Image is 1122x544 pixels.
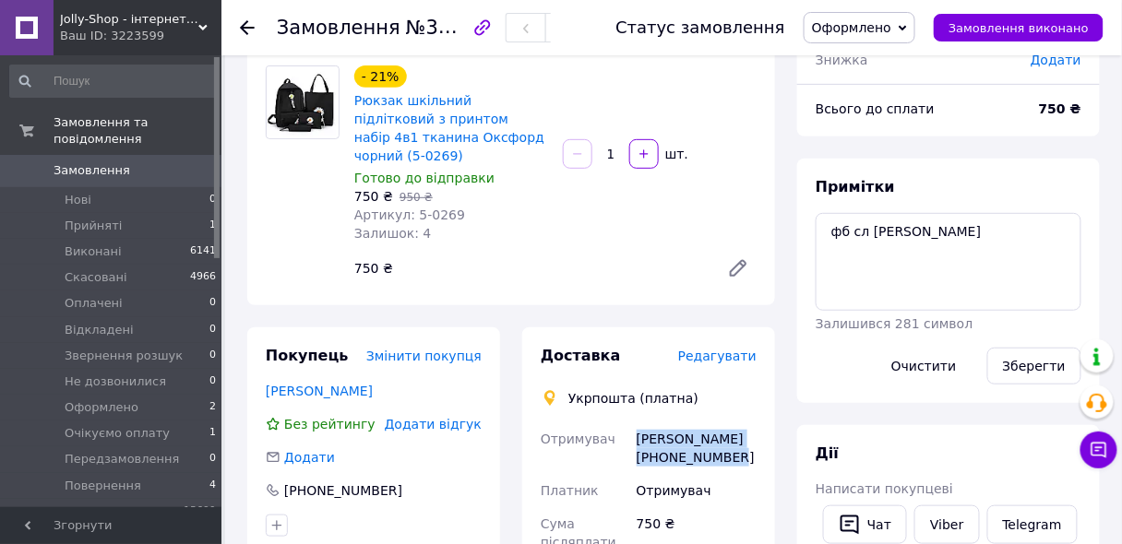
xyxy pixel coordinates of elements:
[816,53,868,67] span: Знижка
[354,226,432,241] span: Залишок: 4
[65,269,127,286] span: Скасовані
[564,389,703,408] div: Укрпошта (платна)
[816,178,895,195] span: Примітки
[354,171,495,185] span: Готово до відправки
[949,21,1089,35] span: Замовлення виконано
[282,481,404,500] div: [PHONE_NUMBER]
[60,11,198,28] span: Jolly-Shop - інтернет-магазин аксессуарів
[65,399,138,416] span: Оформлено
[354,93,544,163] a: Рюкзак шкільний підлітковий з принтом набір 4в1 тканина Оксфорд чорний (5-0269)
[816,481,953,496] span: Написати покупцеві
[209,192,216,208] span: 0
[678,349,757,363] span: Редагувати
[823,505,907,544] button: Чат
[65,503,88,520] span: Чек
[987,348,1081,384] button: Зберегти
[277,17,400,39] span: Замовлення
[1080,432,1117,468] button: Чат з покупцем
[615,18,785,37] div: Статус замовлення
[541,483,599,498] span: Платник
[876,348,973,384] button: Очистити
[65,192,91,208] span: Нові
[266,384,373,398] a: [PERSON_NAME]
[816,444,839,462] span: Дії
[65,218,122,234] span: Прийняті
[190,269,216,286] span: 4966
[209,399,216,416] span: 2
[284,417,376,432] span: Без рейтингу
[816,316,973,331] span: Залишився 281 символ
[209,295,216,312] span: 0
[987,505,1078,544] a: Telegram
[209,373,216,390] span: 0
[385,417,482,432] span: Додати відгук
[209,218,216,234] span: 1
[266,347,349,364] span: Покупець
[354,65,407,88] div: - 21%
[267,66,339,138] img: Рюкзак шкільний підлітковий з принтом набір 4в1 тканина Оксфорд чорний (5-0269)
[184,503,216,520] span: 15690
[240,18,255,37] div: Повернутися назад
[209,425,216,442] span: 1
[65,478,141,494] span: Повернення
[209,451,216,467] span: 0
[209,348,216,364] span: 0
[633,474,760,507] div: Отримувач
[65,373,166,390] span: Не дозвонилися
[541,347,621,364] span: Доставка
[400,191,433,204] span: 950 ₴
[633,422,760,474] div: [PERSON_NAME] [PHONE_NUMBER]
[812,20,891,35] span: Оформлено
[354,189,393,204] span: 750 ₴
[65,451,179,467] span: Передзамовлення
[406,16,537,39] span: №356917046
[914,505,979,544] a: Viber
[347,255,712,281] div: 750 ₴
[65,425,170,442] span: Очікуємо оплату
[54,162,130,179] span: Замовлення
[366,349,482,363] span: Змінити покупця
[209,322,216,338] span: 0
[816,101,935,116] span: Всього до сплати
[354,207,465,222] span: Артикул: 5-0269
[190,243,216,260] span: 6141
[541,432,615,446] span: Отримувач
[661,145,690,163] div: шт.
[934,14,1104,41] button: Замовлення виконано
[720,250,757,287] a: Редагувати
[9,65,218,98] input: Пошук
[1031,53,1081,67] span: Додати
[816,213,1081,311] textarea: фб сл [PERSON_NAME]
[284,450,335,465] span: Додати
[1039,101,1081,116] b: 750 ₴
[65,322,134,338] span: Відкладені
[54,114,221,148] span: Замовлення та повідомлення
[60,28,221,44] div: Ваш ID: 3223599
[65,243,122,260] span: Виконані
[65,348,183,364] span: Звернення розшук
[65,295,123,312] span: Оплачені
[209,478,216,494] span: 4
